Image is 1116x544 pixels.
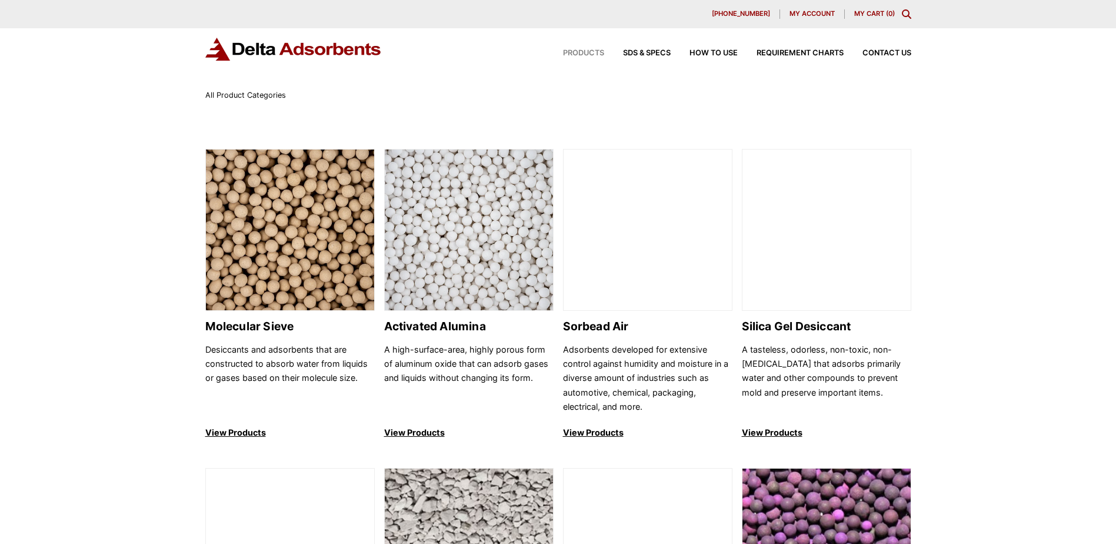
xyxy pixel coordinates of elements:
span: Products [563,49,604,57]
img: Sorbead Air [564,150,732,311]
span: [PHONE_NUMBER] [712,11,770,17]
p: A high-surface-area, highly porous form of aluminum oxide that can adsorb gases and liquids witho... [384,343,554,414]
a: SDS & SPECS [604,49,671,57]
img: Delta Adsorbents [205,38,382,61]
p: View Products [563,426,732,440]
p: Adsorbents developed for extensive control against humidity and moisture in a diverse amount of i... [563,343,732,414]
div: Toggle Modal Content [902,9,911,19]
p: View Products [384,426,554,440]
span: Requirement Charts [757,49,844,57]
a: Silica Gel Desiccant Silica Gel Desiccant A tasteless, odorless, non-toxic, non-[MEDICAL_DATA] th... [742,149,911,440]
h2: Activated Alumina [384,320,554,333]
h2: Molecular Sieve [205,320,375,333]
span: All Product Categories [205,91,286,99]
p: A tasteless, odorless, non-toxic, non-[MEDICAL_DATA] that adsorbs primarily water and other compo... [742,343,911,414]
p: View Products [742,426,911,440]
span: How to Use [689,49,738,57]
a: Requirement Charts [738,49,844,57]
a: Products [544,49,604,57]
a: My account [780,9,845,19]
a: Contact Us [844,49,911,57]
a: My Cart (0) [854,9,895,18]
a: Molecular Sieve Molecular Sieve Desiccants and adsorbents that are constructed to absorb water fr... [205,149,375,440]
img: Activated Alumina [385,150,553,311]
p: View Products [205,426,375,440]
h2: Silica Gel Desiccant [742,320,911,333]
a: How to Use [671,49,738,57]
a: Activated Alumina Activated Alumina A high-surface-area, highly porous form of aluminum oxide tha... [384,149,554,440]
img: Silica Gel Desiccant [742,150,911,311]
span: 0 [888,9,892,18]
span: SDS & SPECS [623,49,671,57]
span: My account [789,11,835,17]
span: Contact Us [862,49,911,57]
a: Sorbead Air Sorbead Air Adsorbents developed for extensive control against humidity and moisture ... [563,149,732,440]
a: [PHONE_NUMBER] [702,9,780,19]
img: Molecular Sieve [206,150,374,311]
p: Desiccants and adsorbents that are constructed to absorb water from liquids or gases based on the... [205,343,375,414]
h2: Sorbead Air [563,320,732,333]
